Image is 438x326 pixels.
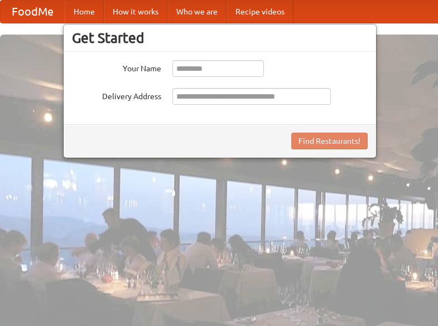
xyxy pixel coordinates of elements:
[72,30,368,46] h3: Get Started
[167,1,227,23] a: Who we are
[1,1,65,23] a: FoodMe
[104,1,167,23] a: How it works
[72,60,161,74] label: Your Name
[72,88,161,102] label: Delivery Address
[291,133,368,149] button: Find Restaurants!
[65,1,104,23] a: Home
[227,1,293,23] a: Recipe videos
